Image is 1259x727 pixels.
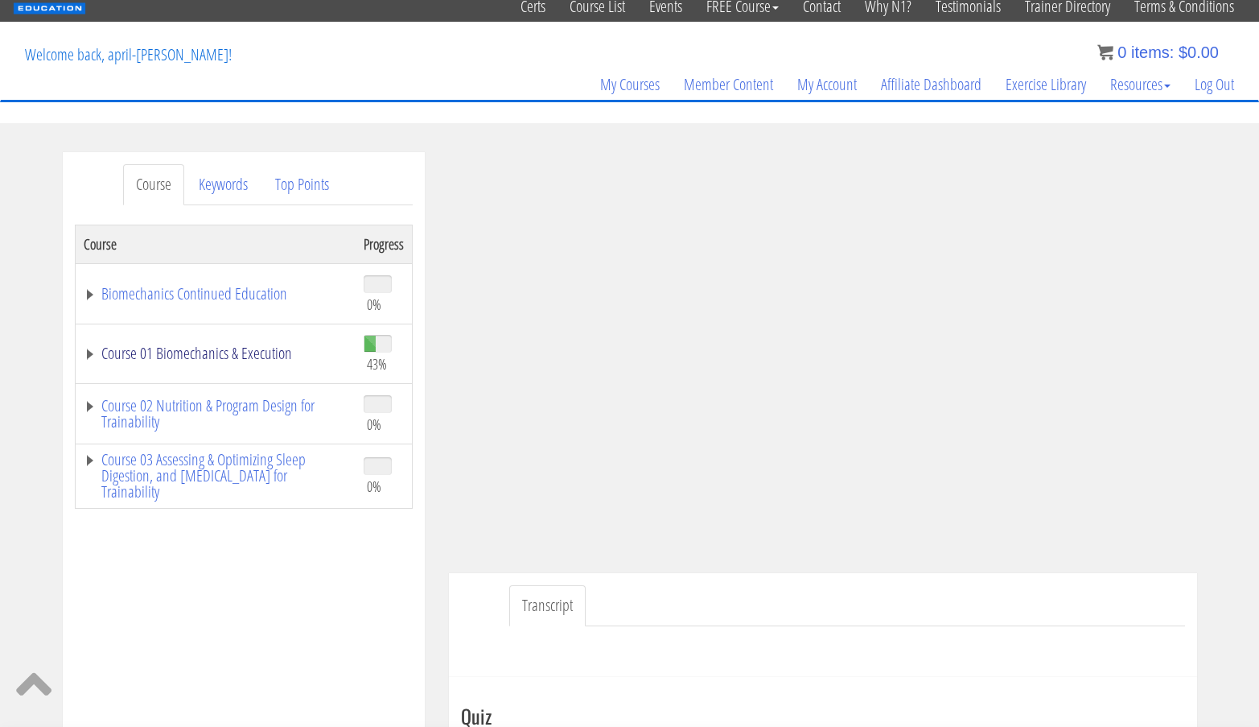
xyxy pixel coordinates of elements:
[13,23,244,87] p: Welcome back, april-[PERSON_NAME]!
[75,225,356,263] th: Course
[84,452,348,500] a: Course 03 Assessing & Optimizing Sleep Digestion, and [MEDICAL_DATA] for Trainability
[461,705,1185,726] h3: Quiz
[1117,43,1126,61] span: 0
[1131,43,1174,61] span: items:
[262,164,342,205] a: Top Points
[1179,43,1219,61] bdi: 0.00
[1179,43,1187,61] span: $
[367,477,381,495] span: 0%
[1097,43,1219,61] a: 0 items: $0.00
[869,46,994,123] a: Affiliate Dashboard
[186,164,261,205] a: Keywords
[785,46,869,123] a: My Account
[356,225,413,263] th: Progress
[367,415,381,433] span: 0%
[84,286,348,302] a: Biomechanics Continued Education
[1098,46,1183,123] a: Resources
[367,295,381,313] span: 0%
[123,164,184,205] a: Course
[994,46,1098,123] a: Exercise Library
[509,585,586,626] a: Transcript
[672,46,785,123] a: Member Content
[588,46,672,123] a: My Courses
[1097,44,1113,60] img: icon11.png
[84,345,348,361] a: Course 01 Biomechanics & Execution
[367,355,387,373] span: 43%
[84,398,348,430] a: Course 02 Nutrition & Program Design for Trainability
[1183,46,1246,123] a: Log Out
